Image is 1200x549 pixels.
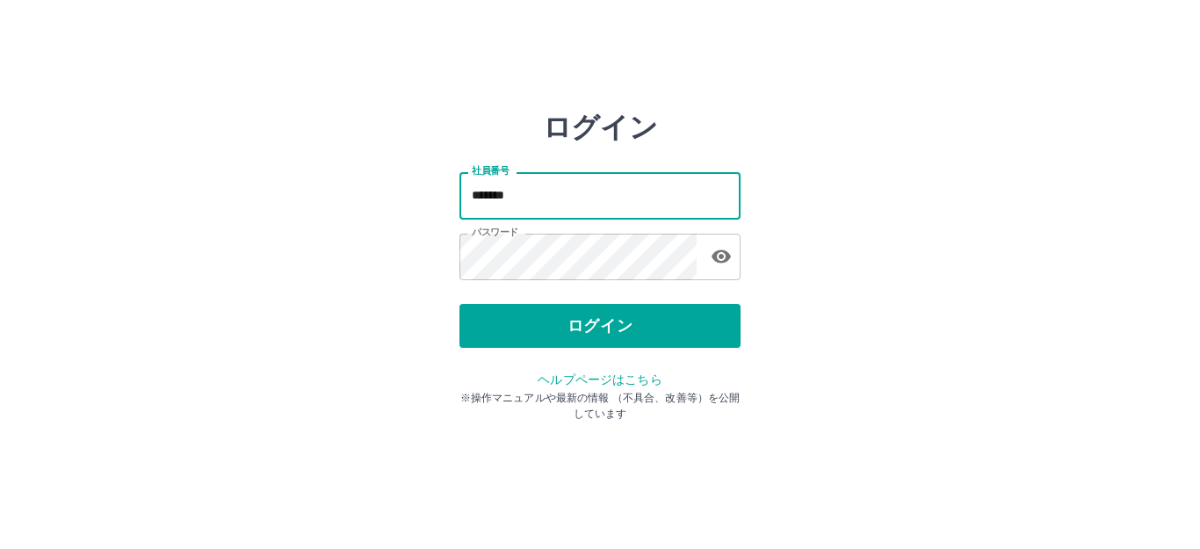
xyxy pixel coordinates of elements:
a: ヘルプページはこちら [538,372,661,386]
button: ログイン [459,304,741,348]
label: パスワード [472,226,518,239]
label: 社員番号 [472,164,509,177]
p: ※操作マニュアルや最新の情報 （不具合、改善等）を公開しています [459,390,741,422]
h2: ログイン [543,111,658,144]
